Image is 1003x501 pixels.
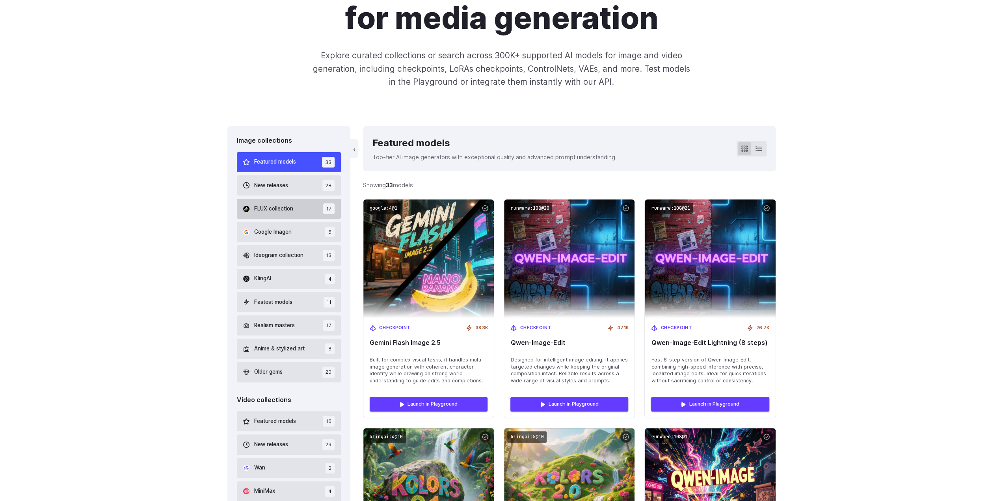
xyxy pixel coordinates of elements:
[510,397,628,411] a: Launch in Playground
[651,356,769,385] span: Fast 8-step version of Qwen‑Image‑Edit, combining high-speed inference with precise, localized im...
[237,152,341,172] button: Featured models 33
[237,222,341,242] button: Google Imagen 6
[254,464,265,472] span: Wan
[237,199,341,219] button: FLUX collection 17
[325,227,335,237] span: 6
[237,339,341,359] button: Anime & stylized art 8
[237,362,341,382] button: Older gems 20
[648,203,693,214] code: runware:108@21
[367,431,406,443] code: klingai:4@10
[254,368,283,376] span: Older gems
[323,203,335,214] span: 17
[254,417,296,426] span: Featured models
[322,439,335,450] span: 29
[379,324,411,332] span: Checkpoint
[756,324,769,332] span: 26.7K
[254,321,295,330] span: Realism masters
[237,136,341,146] div: Image collections
[363,181,413,190] div: Showing models
[651,339,769,346] span: Qwen‑Image‑Edit Lightning (8 steps)
[350,139,358,158] button: ‹
[237,434,341,454] button: New releases 29
[254,251,303,260] span: Ideogram collection
[363,199,494,318] img: Gemini Flash Image 2.5
[254,274,271,283] span: KlingAI
[323,250,335,261] span: 13
[372,136,616,151] div: Featured models
[237,269,341,289] button: KlingAI 4
[237,292,341,312] button: Fastest models 11
[254,205,293,213] span: FLUX collection
[645,199,775,318] img: Qwen‑Image‑Edit Lightning (8 steps)
[370,397,488,411] a: Launch in Playground
[325,274,335,284] span: 4
[370,339,488,346] span: Gemini Flash Image 2.5
[254,228,292,237] span: Google Imagen
[254,298,292,307] span: Fastest models
[237,458,341,478] button: Wan 2
[651,397,769,411] a: Launch in Playground
[367,203,400,214] code: google:4@1
[510,339,628,346] span: Qwen‑Image‑Edit
[507,203,552,214] code: runware:108@20
[325,486,335,497] span: 4
[326,463,335,473] span: 2
[322,157,335,168] span: 33
[309,49,693,88] p: Explore curated collections or search across 300K+ supported AI models for image and video genera...
[325,343,335,354] span: 8
[372,153,616,162] p: Top-tier AI image generators with exceptional quality and advanced prompt understanding.
[323,320,335,331] span: 17
[323,416,335,427] span: 16
[507,431,547,443] code: klingai:5@10
[386,182,393,188] strong: 33
[254,158,296,166] span: Featured models
[324,297,335,307] span: 11
[237,395,341,405] div: Video collections
[254,181,288,190] span: New releases
[661,324,692,332] span: Checkpoint
[237,245,341,265] button: Ideogram collection 13
[475,324,488,332] span: 38.3K
[237,175,341,196] button: New releases 28
[237,411,341,431] button: Featured models 16
[617,324,628,332] span: 47.1K
[648,431,690,443] code: runware:108@1
[254,487,275,495] span: MiniMax
[322,180,335,191] span: 28
[370,356,488,385] span: Built for complex visual tasks, it handles multi-image generation with coherent character identit...
[322,367,335,377] span: 20
[510,356,628,385] span: Designed for intelligent image editing, it applies targeted changes while keeping the original co...
[254,440,288,449] span: New releases
[504,199,635,318] img: Qwen‑Image‑Edit
[520,324,551,332] span: Checkpoint
[237,315,341,335] button: Realism masters 17
[254,345,305,353] span: Anime & stylized art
